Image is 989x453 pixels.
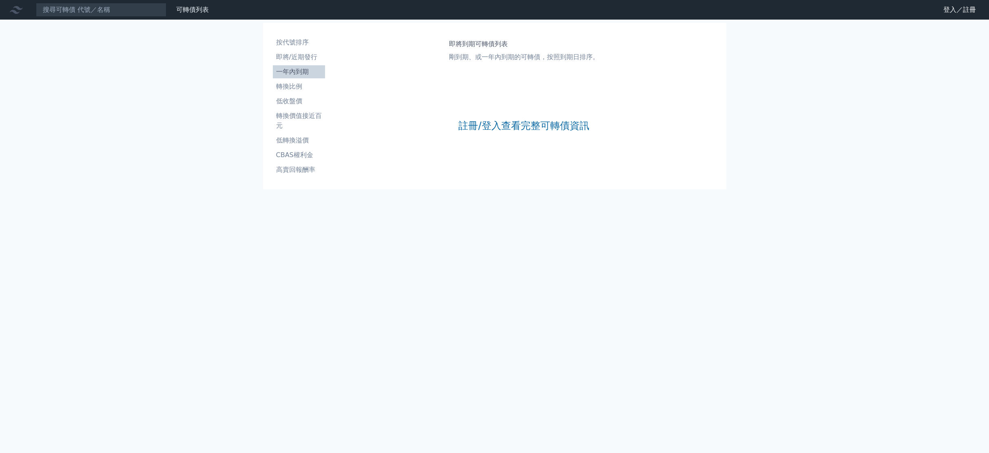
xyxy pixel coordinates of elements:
li: 轉換比例 [273,82,325,91]
a: CBAS權利金 [273,149,325,162]
li: 即將/近期發行 [273,52,325,62]
li: 轉換價值接近百元 [273,111,325,131]
input: 搜尋可轉債 代號／名稱 [36,3,166,17]
a: 即將/近期發行 [273,51,325,64]
li: 低轉換溢價 [273,135,325,145]
li: 高賣回報酬率 [273,165,325,175]
a: 低轉換溢價 [273,134,325,147]
p: 剛到期、或一年內到期的可轉債，按照到期日排序。 [449,52,599,62]
h1: 即將到期可轉債列表 [449,39,599,49]
a: 註冊/登入查看完整可轉債資訊 [458,119,589,132]
a: 按代號排序 [273,36,325,49]
a: 轉換比例 [273,80,325,93]
a: 一年內到期 [273,65,325,78]
li: 一年內到期 [273,67,325,77]
a: 可轉債列表 [176,6,209,13]
a: 登入／註冊 [937,3,982,16]
a: 低收盤價 [273,95,325,108]
a: 轉換價值接近百元 [273,109,325,132]
li: CBAS權利金 [273,150,325,160]
li: 按代號排序 [273,38,325,47]
li: 低收盤價 [273,96,325,106]
a: 高賣回報酬率 [273,163,325,176]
